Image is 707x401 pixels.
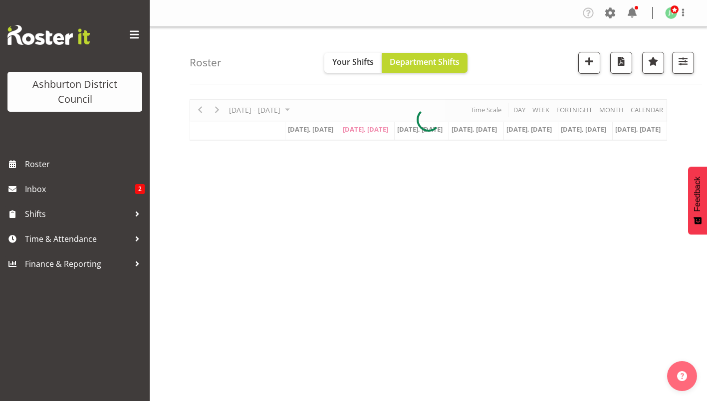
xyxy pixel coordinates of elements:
[578,52,600,74] button: Add a new shift
[324,53,382,73] button: Your Shifts
[332,56,374,67] span: Your Shifts
[25,157,145,172] span: Roster
[25,256,130,271] span: Finance & Reporting
[693,177,702,211] span: Feedback
[135,184,145,194] span: 2
[17,77,132,107] div: Ashburton District Council
[688,167,707,234] button: Feedback - Show survey
[7,25,90,45] img: Rosterit website logo
[25,182,135,197] span: Inbox
[190,57,222,68] h4: Roster
[677,371,687,381] img: help-xxl-2.png
[642,52,664,74] button: Highlight an important date within the roster.
[390,56,460,67] span: Department Shifts
[672,52,694,74] button: Filter Shifts
[665,7,677,19] img: john-tarry440.jpg
[610,52,632,74] button: Download a PDF of the roster according to the set date range.
[25,231,130,246] span: Time & Attendance
[382,53,468,73] button: Department Shifts
[25,206,130,221] span: Shifts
